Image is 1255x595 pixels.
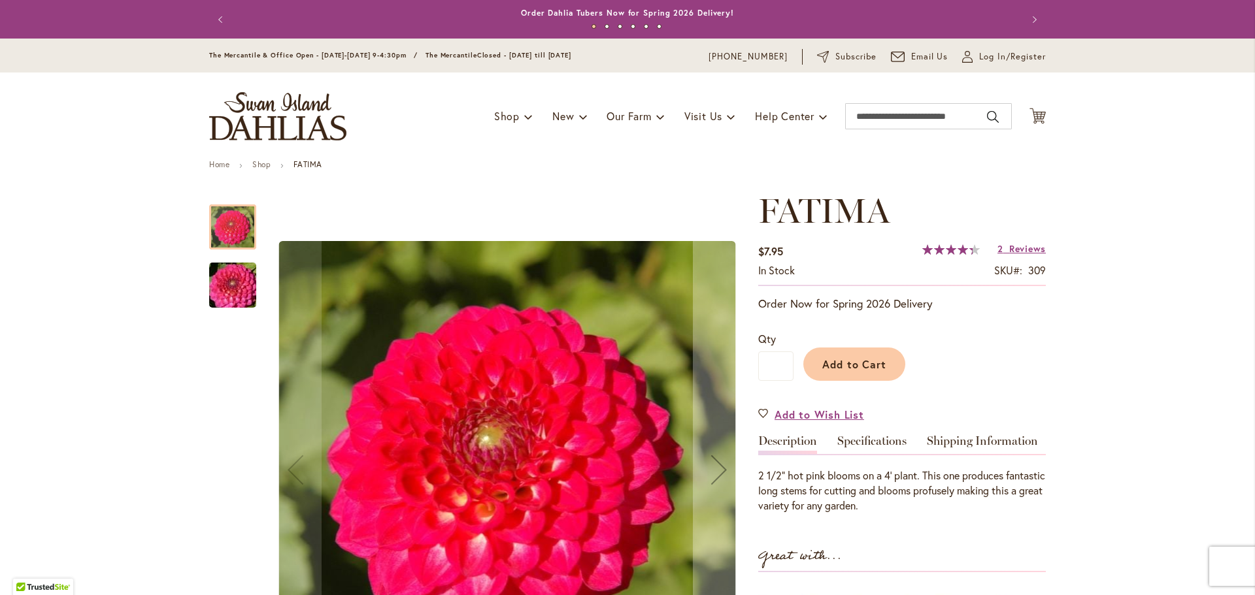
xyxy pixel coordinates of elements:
a: store logo [209,92,346,140]
a: Email Us [891,50,948,63]
span: Add to Cart [822,357,887,371]
span: Reviews [1009,242,1046,255]
a: Order Dahlia Tubers Now for Spring 2026 Delivery! [521,8,734,18]
strong: Great with... [758,545,842,567]
div: FATIMA [209,191,269,249]
span: $7.95 [758,244,783,258]
a: Shipping Information [927,435,1038,454]
a: Specifications [837,435,907,454]
a: 2 Reviews [997,242,1046,255]
span: FATIMA [758,190,890,231]
a: [PHONE_NUMBER] [709,50,788,63]
span: Log In/Register [979,50,1046,63]
button: Add to Cart [803,347,905,381]
span: The Mercantile & Office Open - [DATE]-[DATE] 9-4:30pm / The Mercantile [209,51,477,59]
div: FATIMA [209,249,256,308]
div: Detailed Product Info [758,435,1046,513]
a: Subscribe [817,50,877,63]
a: Description [758,435,817,454]
img: FATIMA [186,254,280,317]
span: Closed - [DATE] till [DATE] [477,51,571,59]
button: 1 of 6 [592,24,596,29]
span: Shop [494,109,520,123]
span: Visit Us [684,109,722,123]
span: Add to Wish List [775,407,864,422]
a: Add to Wish List [758,407,864,422]
span: Subscribe [835,50,877,63]
button: Next [1020,7,1046,33]
div: 87% [922,244,980,255]
p: Order Now for Spring 2026 Delivery [758,296,1046,312]
a: Home [209,159,229,169]
span: Our Farm [607,109,651,123]
div: Availability [758,263,795,278]
button: Previous [209,7,235,33]
button: 3 of 6 [618,24,622,29]
div: 309 [1028,263,1046,278]
span: 2 [997,242,1003,255]
a: Log In/Register [962,50,1046,63]
span: New [552,109,574,123]
button: 4 of 6 [631,24,635,29]
button: 2 of 6 [605,24,609,29]
button: 6 of 6 [657,24,661,29]
button: 5 of 6 [644,24,648,29]
span: In stock [758,263,795,277]
strong: FATIMA [293,159,322,169]
span: Email Us [911,50,948,63]
span: Help Center [755,109,814,123]
iframe: Launch Accessibility Center [10,549,46,585]
span: Qty [758,332,776,346]
p: 2 1/2" hot pink blooms on a 4' plant. This one produces fantastic long stems for cutting and bloo... [758,468,1046,513]
a: Shop [252,159,271,169]
strong: SKU [994,263,1022,277]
